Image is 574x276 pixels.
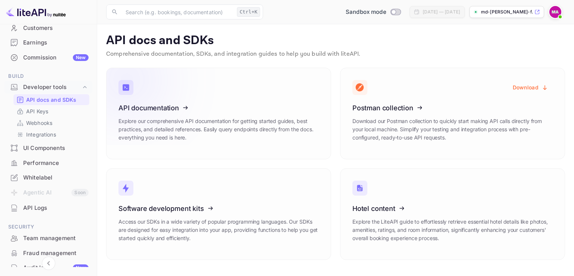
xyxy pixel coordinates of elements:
[352,117,553,142] p: Download our Postman collection to quickly start making API calls directly from your local machin...
[106,50,565,59] p: Comprehensive documentation, SDKs, and integration guides to help you build with liteAPI.
[4,141,92,155] a: UI Components
[16,119,86,127] a: Webhooks
[106,33,565,48] p: API docs and SDKs
[73,54,89,61] div: New
[4,156,92,170] a: Performance
[4,81,92,94] div: Developer tools
[23,144,89,153] div: UI Components
[4,36,92,49] a: Earnings
[13,94,89,105] div: API docs and SDKs
[508,80,553,95] button: Download
[4,50,92,65] div: CommissionNew
[16,107,86,115] a: API Keys
[423,9,460,15] div: [DATE] — [DATE]
[23,264,89,272] div: Audit logs
[4,201,92,215] div: API Logs
[13,129,89,140] div: Integrations
[23,249,89,258] div: Fraud management
[26,119,52,127] p: Webhooks
[121,4,234,19] input: Search (e.g. bookings, documentation)
[340,168,565,260] a: Hotel contentExplore the LiteAPI guide to effortlessly retrieve essential hotel details like phot...
[4,201,92,215] a: API Logs
[4,171,92,184] a: Whitelabel
[23,83,81,92] div: Developer tools
[352,205,553,212] h3: Hotel content
[6,6,66,18] img: LiteAPI logo
[549,6,561,18] img: Md Asif Iqbal Ansari
[26,107,48,115] p: API Keys
[4,261,92,275] a: Audit logsNew
[106,68,331,159] a: API documentationExplore our comprehensive API documentation for getting started guides, best pra...
[23,204,89,212] div: API Logs
[4,231,92,246] div: Team management
[4,246,92,260] a: Fraud management
[23,39,89,47] div: Earnings
[4,50,92,64] a: CommissionNew
[16,96,86,104] a: API docs and SDKs
[23,174,89,182] div: Whitelabel
[352,218,553,242] p: Explore the LiteAPI guide to effortlessly retrieve essential hotel details like photos, amenities...
[118,205,319,212] h3: Software development kits
[4,223,92,231] span: Security
[4,171,92,185] div: Whitelabel
[237,7,260,17] div: Ctrl+K
[346,8,386,16] span: Sandbox mode
[4,231,92,245] a: Team management
[23,234,89,243] div: Team management
[4,21,92,35] a: Customers
[352,104,553,112] h3: Postman collection
[73,264,89,271] div: New
[16,131,86,138] a: Integrations
[343,8,404,16] div: Switch to Production mode
[13,106,89,117] div: API Keys
[106,168,331,260] a: Software development kitsAccess our SDKs in a wide variety of popular programming languages. Our ...
[481,9,533,15] p: md-[PERSON_NAME]-f...
[42,257,55,270] button: Collapse navigation
[23,159,89,168] div: Performance
[118,218,319,242] p: Access our SDKs in a wide variety of popular programming languages. Our SDKs are designed for eas...
[4,36,92,50] div: Earnings
[26,96,77,104] p: API docs and SDKs
[26,131,56,138] p: Integrations
[13,117,89,128] div: Webhooks
[4,72,92,80] span: Build
[23,24,89,33] div: Customers
[23,53,89,62] div: Commission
